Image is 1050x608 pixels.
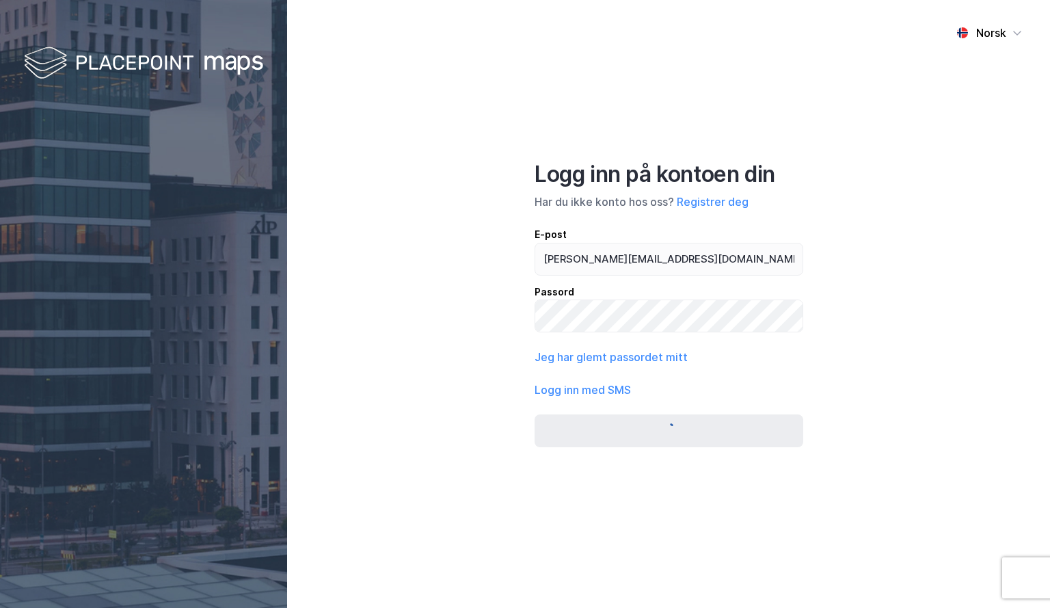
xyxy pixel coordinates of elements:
div: Passord [535,284,803,300]
button: Logg inn med SMS [535,382,631,398]
iframe: Chat Widget [982,542,1050,608]
div: Norsk [976,25,1006,41]
div: E-post [535,226,803,243]
button: Jeg har glemt passordet mitt [535,349,688,365]
div: Kontrollprogram for chat [982,542,1050,608]
div: Logg inn på kontoen din [535,161,803,188]
button: Registrer deg [677,194,749,210]
img: logo-white.f07954bde2210d2a523dddb988cd2aa7.svg [24,44,263,84]
div: Har du ikke konto hos oss? [535,194,803,210]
